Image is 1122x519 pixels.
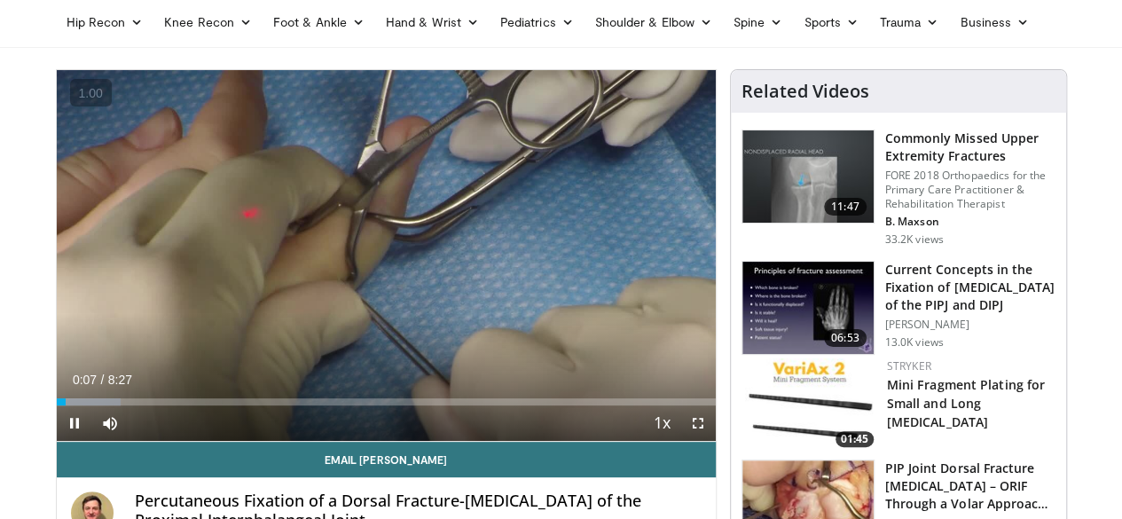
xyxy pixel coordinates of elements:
[742,262,874,354] img: 1e755709-254a-4930-be7d-aa5fbb173ea9.150x105_q85_crop-smart_upscale.jpg
[741,81,869,102] h4: Related Videos
[887,376,1046,430] a: Mini Fragment Plating for Small and Long [MEDICAL_DATA]
[949,4,1040,40] a: Business
[793,4,869,40] a: Sports
[836,431,874,447] span: 01:45
[153,4,263,40] a: Knee Recon
[101,373,105,387] span: /
[887,358,931,374] a: Stryker
[885,460,1055,513] h3: PIP Joint Dorsal Fracture [MEDICAL_DATA] – ORIF Through a Volar Approac…
[73,373,97,387] span: 0:07
[741,130,1055,247] a: 11:47 Commonly Missed Upper Extremity Fractures FORE 2018 Orthopaedics for the Primary Care Pract...
[56,4,154,40] a: Hip Recon
[885,130,1055,165] h3: Commonly Missed Upper Extremity Fractures
[885,335,944,350] p: 13.0K views
[824,329,867,347] span: 06:53
[885,215,1055,229] p: B. Maxson
[885,318,1055,332] p: [PERSON_NAME]
[742,130,874,223] img: b2c65235-e098-4cd2-ab0f-914df5e3e270.150x105_q85_crop-smart_upscale.jpg
[57,398,716,405] div: Progress Bar
[57,405,92,441] button: Pause
[108,373,132,387] span: 8:27
[745,358,878,452] a: 01:45
[741,261,1055,355] a: 06:53 Current Concepts in the Fixation of [MEDICAL_DATA] of the PIPJ and DIPJ [PERSON_NAME] 13.0K...
[263,4,375,40] a: Foot & Ankle
[885,261,1055,314] h3: Current Concepts in the Fixation of [MEDICAL_DATA] of the PIPJ and DIPJ
[885,232,944,247] p: 33.2K views
[57,442,716,477] a: Email [PERSON_NAME]
[375,4,490,40] a: Hand & Wrist
[490,4,585,40] a: Pediatrics
[723,4,793,40] a: Spine
[680,405,716,441] button: Fullscreen
[885,169,1055,211] p: FORE 2018 Orthopaedics for the Primary Care Practitioner & Rehabilitation Therapist
[57,70,716,442] video-js: Video Player
[824,198,867,216] span: 11:47
[585,4,723,40] a: Shoulder & Elbow
[645,405,680,441] button: Playback Rate
[92,405,128,441] button: Mute
[869,4,950,40] a: Trauma
[745,358,878,452] img: b37175e7-6a0c-4ed3-b9ce-2cebafe6c791.150x105_q85_crop-smart_upscale.jpg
